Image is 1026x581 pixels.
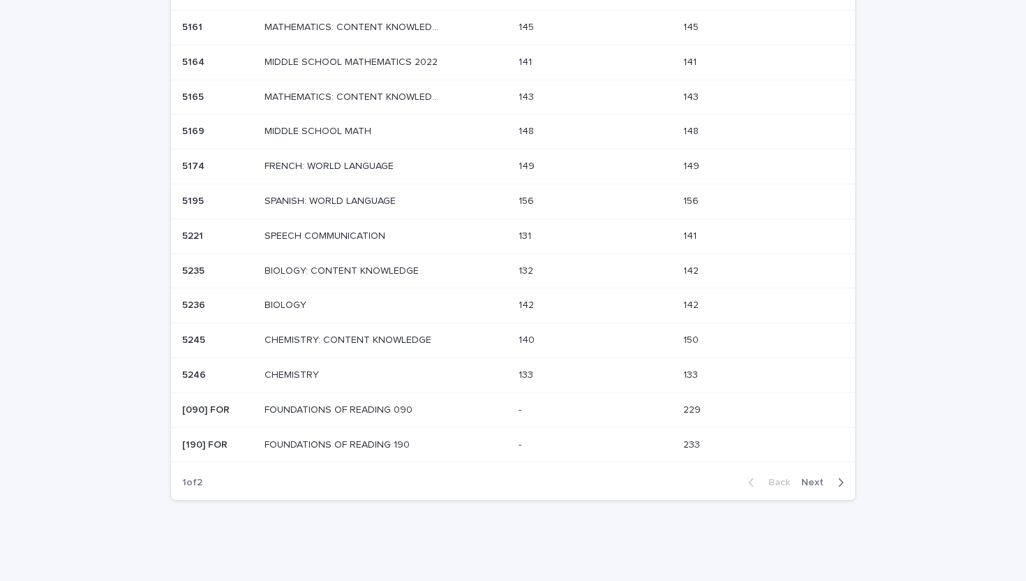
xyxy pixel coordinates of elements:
[519,193,537,207] p: 156
[519,89,537,103] p: 143
[683,367,701,381] p: 133
[265,402,415,416] p: FOUNDATIONS OF READING 090
[683,228,699,242] p: 141
[265,228,388,242] p: SPEECH COMMUNICATION
[683,436,703,451] p: 233
[519,19,537,34] p: 145
[519,402,524,416] p: -
[171,466,214,500] p: 1 of 2
[182,123,207,138] p: 5169
[519,263,536,277] p: 132
[171,80,855,115] tr: 51655165 MATHEMATICS: CONTENT KNOWLEDGE 2022MATHEMATICS: CONTENT KNOWLEDGE 2022 143143 143143
[182,367,209,381] p: 5246
[683,19,701,34] p: 145
[182,297,208,311] p: 5236
[519,436,524,451] p: -
[182,402,232,416] p: [090] FOR
[519,158,537,172] p: 149
[171,149,855,184] tr: 51745174 FRENCH: WORLD LANGUAGEFRENCH: WORLD LANGUAGE 149149 149149
[760,478,790,487] span: Back
[737,476,796,489] button: Back
[171,392,855,427] tr: [090] FOR[090] FOR FOUNDATIONS OF READING 090FOUNDATIONS OF READING 090 -- 229229
[265,297,309,311] p: BIOLOGY
[182,436,230,451] p: [190] FOR
[171,427,855,462] tr: [190] FOR[190] FOR FOUNDATIONS OF READING 190FOUNDATIONS OF READING 190 -- 233233
[171,253,855,288] tr: 52355235 BIOLOGY: CONTENT KNOWLEDGEBIOLOGY: CONTENT KNOWLEDGE 132132 142142
[182,89,207,103] p: 5165
[171,184,855,219] tr: 51955195 SPANISH: WORLD LANGUAGESPANISH: WORLD LANGUAGE 156156 156156
[182,228,206,242] p: 5221
[519,228,534,242] p: 131
[182,332,208,346] p: 5245
[171,45,855,80] tr: 51645164 MIDDLE SCHOOL MATHEMATICS 2022MIDDLE SCHOOL MATHEMATICS 2022 141141 141141
[171,358,855,392] tr: 52465246 CHEMISTRYCHEMISTRY 133133 133133
[265,123,374,138] p: MIDDLE SCHOOL MATH
[796,476,855,489] button: Next
[171,288,855,323] tr: 52365236 BIOLOGYBIOLOGY 142142 142142
[171,219,855,253] tr: 52215221 SPEECH COMMUNICATIONSPEECH COMMUNICATION 131131 141141
[182,19,205,34] p: 5161
[171,115,855,149] tr: 51695169 MIDDLE SCHOOL MATHMIDDLE SCHOOL MATH 148148 148148
[683,193,701,207] p: 156
[519,297,537,311] p: 142
[519,332,537,346] p: 140
[182,158,207,172] p: 5174
[182,263,207,277] p: 5235
[683,297,701,311] p: 142
[265,193,399,207] p: SPANISH: WORLD LANGUAGE
[683,263,701,277] p: 142
[265,19,442,34] p: MATHEMATICS: CONTENT KNOWLEDGE
[265,54,440,68] p: MIDDLE SCHOOL MATHEMATICS 2022
[171,10,855,45] tr: 51615161 MATHEMATICS: CONTENT KNOWLEDGEMATHEMATICS: CONTENT KNOWLEDGE 145145 145145
[265,367,322,381] p: CHEMISTRY
[265,89,442,103] p: MATHEMATICS: CONTENT KNOWLEDGE 2022
[265,332,434,346] p: CHEMISTRY: CONTENT KNOWLEDGE
[683,402,704,416] p: 229
[683,332,701,346] p: 150
[519,123,537,138] p: 148
[182,193,207,207] p: 5195
[683,158,702,172] p: 149
[171,323,855,358] tr: 52455245 CHEMISTRY: CONTENT KNOWLEDGECHEMISTRY: CONTENT KNOWLEDGE 140140 150150
[683,54,699,68] p: 141
[265,263,422,277] p: BIOLOGY: CONTENT KNOWLEDGE
[265,436,412,451] p: FOUNDATIONS OF READING 190
[265,158,396,172] p: FRENCH: WORLD LANGUAGE
[683,123,701,138] p: 148
[683,89,701,103] p: 143
[182,54,207,68] p: 5164
[519,367,536,381] p: 133
[801,478,832,487] span: Next
[519,54,535,68] p: 141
